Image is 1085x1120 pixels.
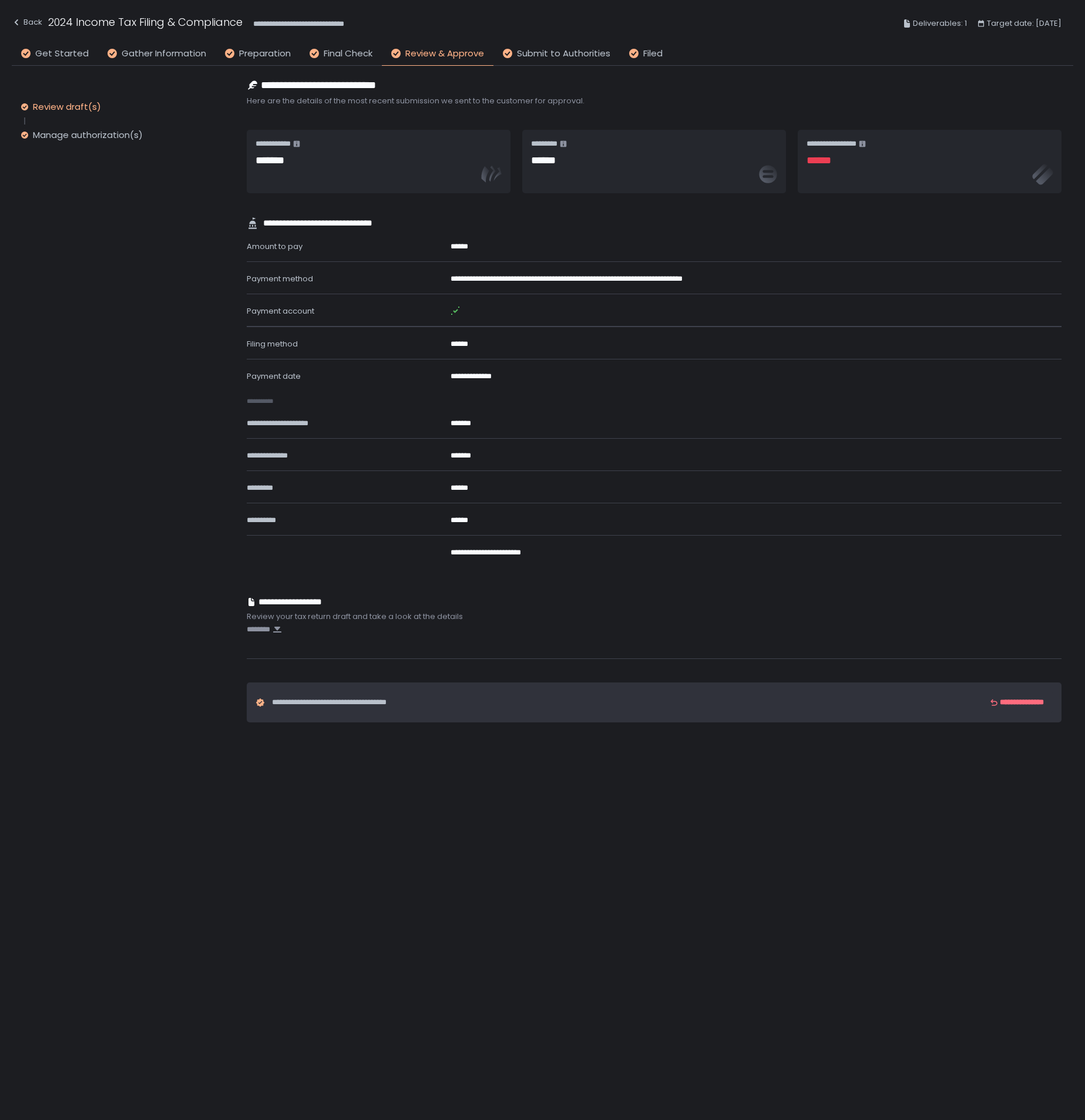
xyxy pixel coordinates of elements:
[247,371,301,382] span: Payment date
[247,273,313,284] span: Payment method
[122,47,206,60] span: Gather Information
[247,96,1062,106] span: Here are the details of the most recent submission we sent to the customer for approval.
[913,16,967,31] span: Deliverables: 1
[247,338,298,349] span: Filing method
[643,47,663,60] span: Filed
[247,305,314,317] span: Payment account
[239,47,291,60] span: Preparation
[48,14,243,30] h1: 2024 Income Tax Filing & Compliance
[33,101,101,113] div: Review draft(s)
[247,611,1062,622] span: Review your tax return draft and take a look at the details
[987,16,1062,31] span: Target date: [DATE]
[405,47,484,60] span: Review & Approve
[247,241,303,252] span: Amount to pay
[35,47,89,60] span: Get Started
[324,47,372,60] span: Final Check
[12,15,42,29] div: Back
[517,47,610,60] span: Submit to Authorities
[12,14,42,33] button: Back
[33,129,143,141] div: Manage authorization(s)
